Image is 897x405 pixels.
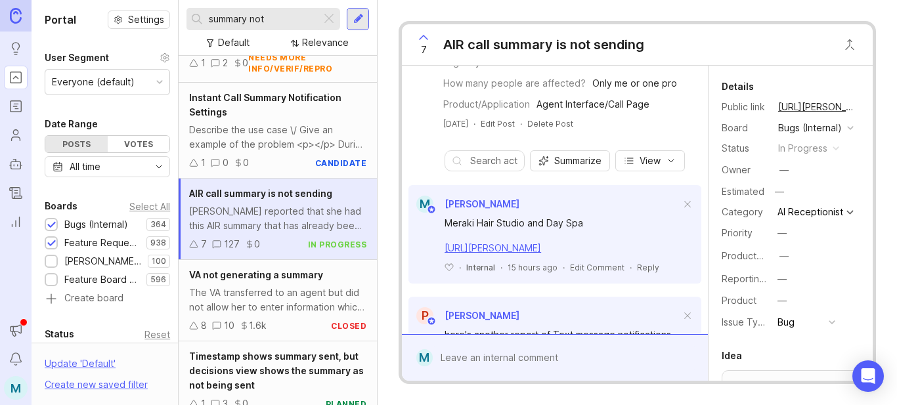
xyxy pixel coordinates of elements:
div: AIR call summary is not sending [443,35,644,54]
a: [URL][PERSON_NAME] [445,242,541,253]
a: AIR call summary is not sending[PERSON_NAME] reported that she had this AIR summary that has alre... [179,179,377,260]
div: — [777,272,787,286]
button: Notifications [4,347,28,371]
div: · [630,262,632,273]
input: Search... [209,12,316,26]
div: 0 [223,156,229,170]
div: · [520,118,522,129]
div: The VA transferred to an agent but did not allow her to enter information which caused no summary... [189,286,366,314]
div: Details [722,79,754,95]
div: 1 [201,56,206,70]
button: Announcements [4,318,28,342]
label: Priority [722,227,753,238]
div: Product/Application [443,97,530,112]
label: ProductboardID [722,250,791,261]
div: in progress [308,239,367,250]
div: Owner [722,163,768,177]
div: Boards [45,198,77,214]
div: Board [722,121,768,135]
img: Canny Home [10,8,22,23]
div: · [500,262,502,273]
div: — [771,183,788,200]
div: Edit Post [481,118,515,129]
div: Relevance [302,35,349,50]
div: Posts [45,136,108,152]
div: User Segment [45,50,109,66]
div: Everyone (default) [52,75,135,89]
button: M [4,376,28,400]
div: Reply [637,262,659,273]
div: Meraki Hair Studio and Day Spa [445,216,680,230]
div: here's another report of Text message notifications not being delivered [445,328,680,371]
div: candidate [315,158,367,169]
div: · [473,118,475,129]
div: All time [70,160,100,174]
div: Select All [129,203,170,210]
div: Feature Requests (Internal) [64,236,140,250]
div: Open Intercom Messenger [852,360,884,392]
div: Bugs (Internal) [778,121,842,135]
a: VA not generating a summaryThe VA transferred to an agent but did not allow her to enter informat... [179,260,377,341]
div: 10 [224,318,234,333]
div: Delete Post [527,118,573,129]
span: VA not generating a summary [189,269,323,280]
p: 364 [150,219,166,230]
span: 7 [421,43,427,57]
div: · [563,262,565,273]
div: 0 [243,156,249,170]
div: Date Range [45,116,98,132]
p: 596 [150,274,166,285]
div: 0 [242,56,248,70]
div: Bug [777,315,795,330]
span: 15 hours ago [508,262,558,273]
div: Bugs (Internal) [64,217,128,232]
span: Instant Call Summary Notification Settings [189,92,341,117]
div: Edit Comment [570,262,624,273]
a: P[PERSON_NAME] [408,307,519,324]
button: Settings [108,11,170,29]
div: Internal [466,262,495,273]
span: Settings [128,13,164,26]
img: member badge [427,205,437,215]
div: 8 [201,318,207,333]
a: Create board [45,293,170,305]
a: M[PERSON_NAME] [408,196,519,213]
div: M [416,196,433,213]
span: View [640,154,661,167]
img: member badge [427,316,437,326]
div: Update ' Default ' [45,356,116,377]
button: Summarize [530,150,610,171]
a: Autopilot [4,152,28,176]
button: View [615,150,685,171]
div: [PERSON_NAME] (Public) [64,254,141,268]
a: Ideas [4,37,28,60]
p: 938 [150,238,166,248]
div: Status [722,141,768,156]
div: — [779,249,789,263]
div: [PERSON_NAME] reported that she had this AIR summary that has already been sent, but it was still... [189,204,366,233]
a: Roadmaps [4,95,28,118]
input: Search activity... [470,154,517,168]
div: M [416,349,433,366]
div: 127 [224,237,240,251]
div: AI Receptionist [777,207,843,217]
div: — [777,226,787,240]
a: Changelog [4,181,28,205]
div: P [416,307,433,324]
div: closed [331,320,366,331]
div: Only me or one pro [592,76,677,91]
div: — [777,293,787,308]
div: Votes [108,136,170,152]
a: Instant Call Summary Notification SettingsDescribe the use case \/ Give an example of the problem... [179,83,377,179]
div: — [779,163,789,177]
div: Idea [722,348,742,364]
button: Close button [837,32,863,58]
label: Issue Type [722,316,770,328]
div: Category [722,205,768,219]
div: Agent Interface/Call Page [536,97,649,112]
div: 1 [201,156,206,170]
div: Public link [722,100,768,114]
label: Product [722,295,756,306]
